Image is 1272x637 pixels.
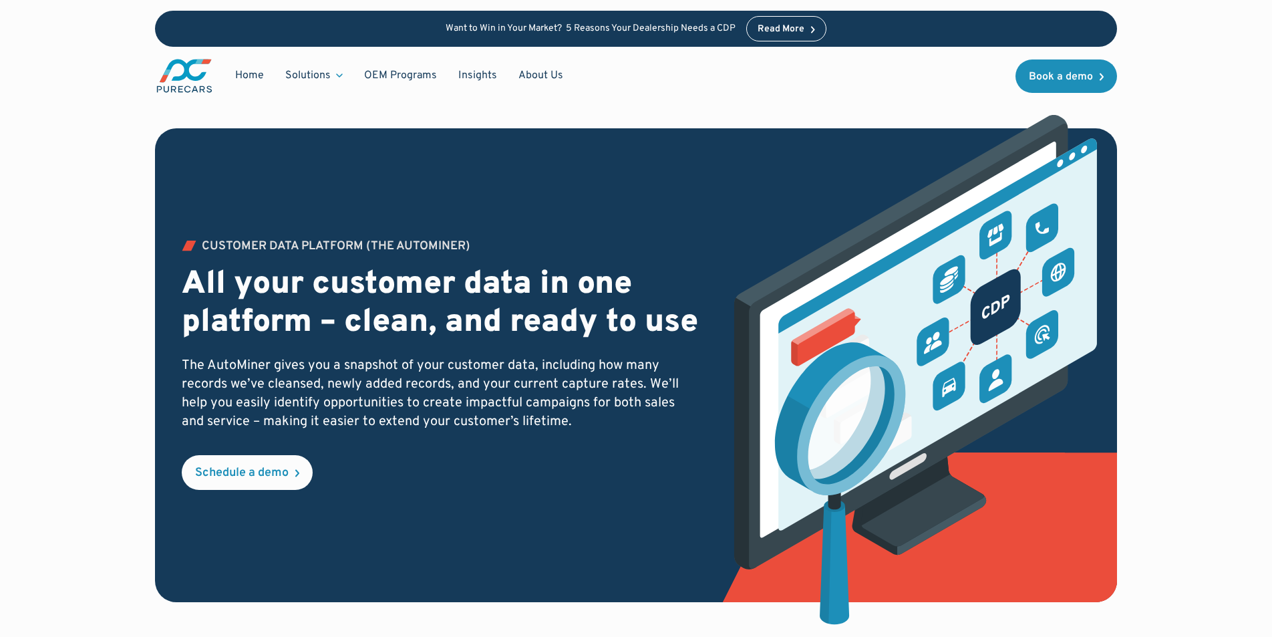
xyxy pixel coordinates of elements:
[353,63,448,88] a: OEM Programs
[746,16,826,41] a: Read More
[182,356,699,431] p: The AutoMiner gives you a snapshot of your customer data, including how many records we’ve cleans...
[1015,59,1117,93] a: Book a demo
[155,57,214,94] img: purecars logo
[275,63,353,88] div: Solutions
[182,266,699,343] h2: All your customer data in one platform – clean, and ready to use
[155,57,214,94] a: main
[182,455,313,490] a: Schedule a demo
[1029,72,1093,82] div: Book a demo
[508,63,574,88] a: About Us
[758,25,804,34] div: Read More
[195,467,289,479] div: Schedule a demo
[202,241,470,253] div: Customer Data PLATFORM (The Autominer)
[224,63,275,88] a: Home
[446,23,736,35] p: Want to Win in Your Market? 5 Reasons Your Dealership Needs a CDP
[285,68,331,83] div: Solutions
[448,63,508,88] a: Insights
